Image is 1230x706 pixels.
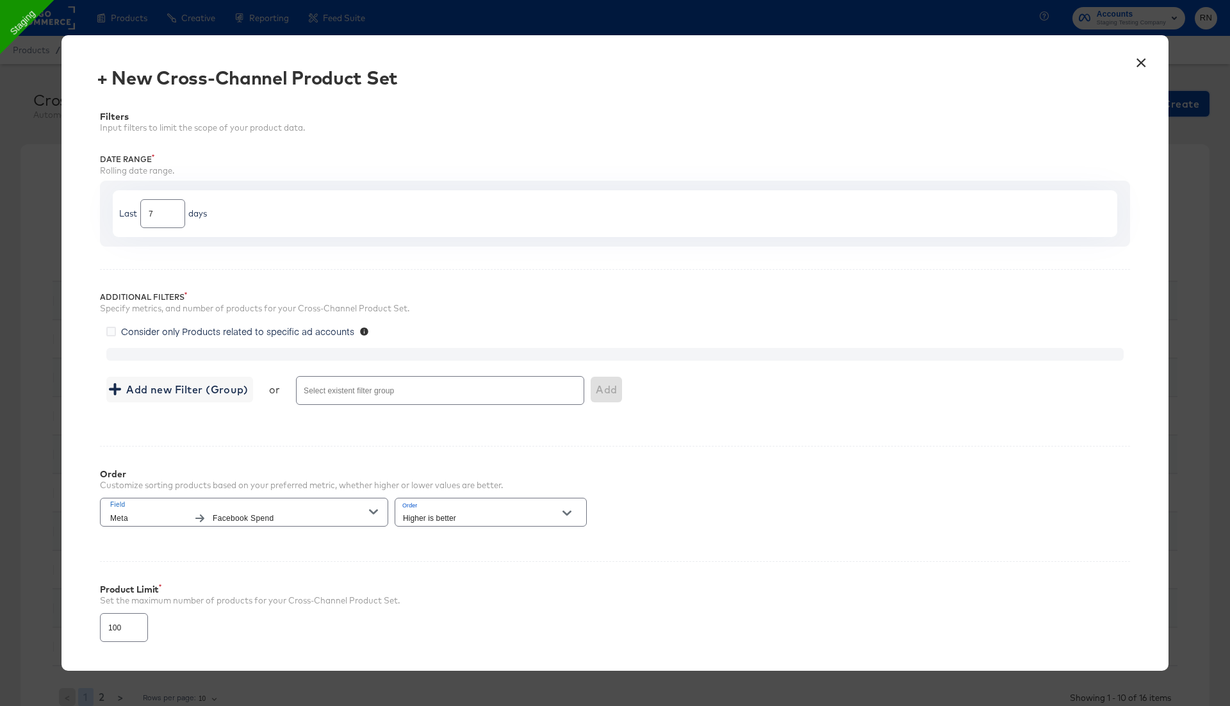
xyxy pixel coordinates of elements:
[100,292,1130,302] div: Additional Filters
[100,165,1130,177] div: Rolling date range.
[100,584,1130,595] div: Product Limit
[100,154,1130,165] div: Date Range
[188,208,207,220] div: days
[100,111,1130,122] div: Filters
[110,512,187,525] span: Meta
[100,302,1130,315] div: Specify metrics, and number of products for your Cross-Channel Product Set.
[557,504,577,523] button: Open
[121,325,354,338] span: Consider only Products related to specific ad accounts
[119,208,137,220] div: Last
[213,512,369,525] span: Facebook Spend
[97,67,398,88] div: + New Cross-Channel Product Set
[141,195,184,222] input: Enter a number
[100,122,1130,134] div: Input filters to limit the scope of your product data.
[110,499,369,511] span: Field
[100,498,388,527] button: FieldMetaFacebook Spend
[1129,48,1152,71] button: ×
[100,595,1130,607] div: Set the maximum number of products for your Cross-Channel Product Set.
[269,383,280,396] div: or
[100,469,503,479] div: Order
[100,479,503,491] div: Customize sorting products based on your preferred metric, whether higher or lower values are bet...
[106,377,253,402] button: Add new Filter (Group)
[111,381,248,398] span: Add new Filter (Group)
